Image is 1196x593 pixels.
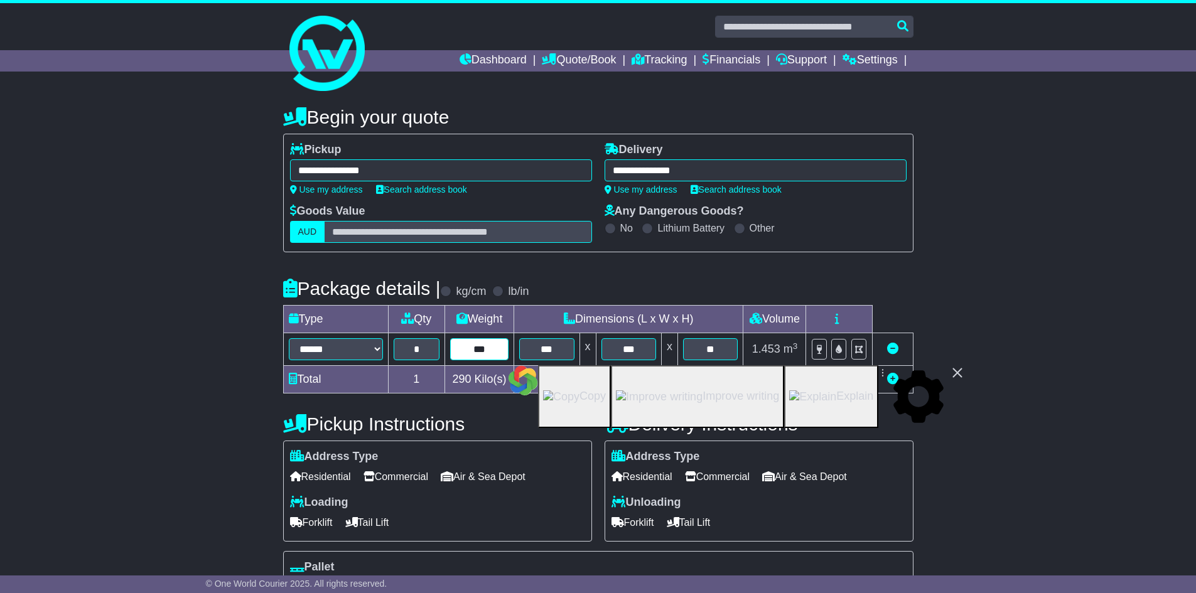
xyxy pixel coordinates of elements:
a: Search address book [375,184,467,195]
label: lb/in [508,285,529,299]
td: Qty [388,306,445,333]
a: Use my address [290,184,363,195]
span: Residential [290,467,351,486]
label: Unloading [611,496,681,510]
img: Improve writing [616,390,703,404]
td: Type [283,306,388,333]
a: Support [776,50,827,72]
span: Improve writing [703,390,779,402]
a: Use my address [605,184,677,195]
a: Settings [843,50,898,72]
label: Any Dangerous Goods? [605,205,744,218]
sup: 3 [793,341,798,351]
span: Air & Sea Depot [441,467,525,486]
td: Weight [445,306,514,333]
label: No [620,222,633,234]
a: Search address book [690,184,782,195]
span: Commercial [685,467,750,486]
span: Tail Lift [667,513,711,532]
label: Delivery [605,143,663,157]
span: 290 [453,373,471,385]
a: Remove this item [887,343,898,355]
label: Pallet [290,560,335,574]
td: Dimensions (L x W x H) [514,306,743,333]
a: Dashboard [459,50,527,72]
td: Total [283,366,388,393]
a: Tracking [632,50,687,72]
span: Air & Sea Depot [762,467,847,486]
td: 1 [388,366,445,393]
label: Goods Value [290,205,365,218]
div: Settings [887,365,950,428]
label: Pickup [290,143,342,157]
span: Forklift [290,513,333,532]
span: Tail Lift [345,513,389,532]
label: Other [750,222,775,234]
button: Copy [538,365,611,428]
h4: Pickup Instructions [283,414,592,434]
span: Residential [611,467,672,486]
span: Forklift [611,513,654,532]
td: x [579,333,596,366]
h4: Begin your quote [283,107,913,127]
label: Lithium Battery [657,222,725,234]
span: Commercial [364,467,428,486]
a: Quote/Book [542,50,616,72]
label: Loading [290,496,348,510]
img: Explain [789,390,836,404]
span: Copy [579,390,606,402]
label: kg/cm [456,285,486,299]
img: Copy [543,390,579,404]
label: Address Type [611,450,700,464]
h4: Package details | [283,278,441,299]
button: Explain [784,365,878,428]
span: 1.453 [752,343,780,355]
label: AUD [290,221,325,243]
td: Kilo(s) [445,366,514,393]
span: © One World Courier 2025. All rights reserved. [206,579,387,589]
span: m [784,343,798,355]
label: Address Type [290,450,379,464]
a: Financials [703,50,760,72]
td: Volume [743,306,806,333]
td: x [661,333,677,366]
button: Improve writing [611,365,784,428]
span: Explain [836,390,873,402]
